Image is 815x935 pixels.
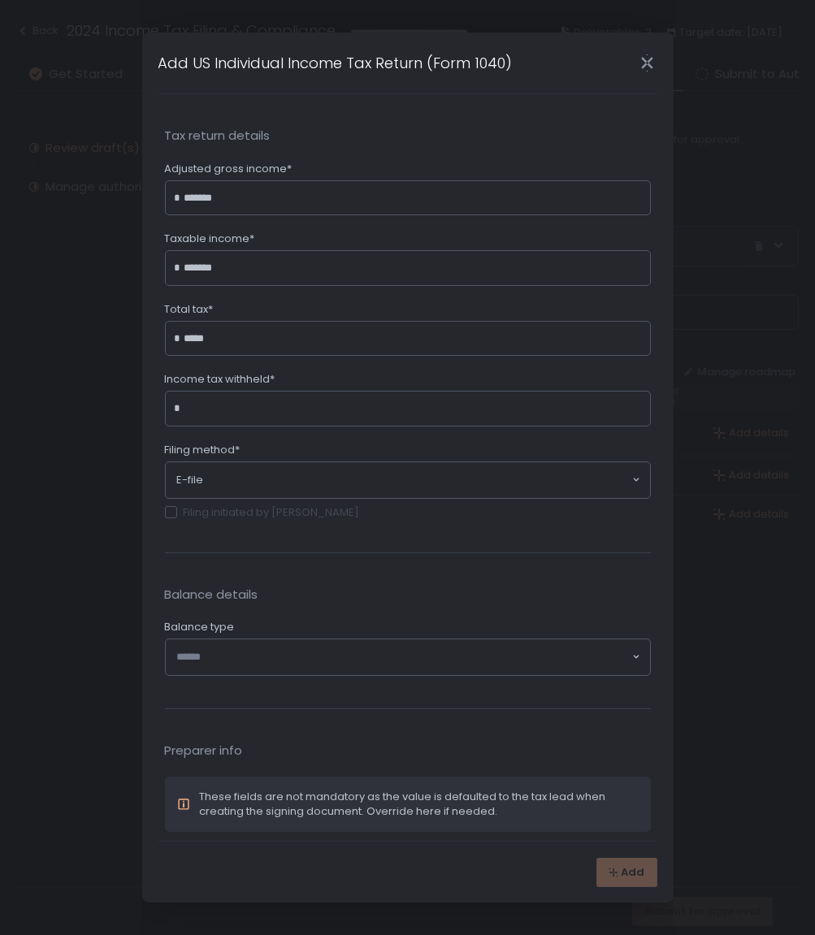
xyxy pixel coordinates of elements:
[165,443,241,457] span: Filing method*
[165,162,293,176] span: Adjusted gross income*
[165,127,651,145] span: Tax return details
[165,620,235,634] span: Balance type
[165,302,214,317] span: Total tax*
[177,649,631,665] input: Search for option
[200,790,639,819] div: These fields are not mandatory as the value is defaulted to the tax lead when creating the signin...
[165,742,651,760] span: Preparer info
[158,52,513,74] h1: Add US Individual Income Tax Return (Form 1040)
[165,586,651,604] span: Balance details
[622,54,674,72] div: Close
[177,473,204,487] span: E-file
[166,462,650,498] div: Search for option
[165,232,255,246] span: Taxable income*
[165,372,275,387] span: Income tax withheld*
[204,472,631,488] input: Search for option
[166,639,650,675] div: Search for option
